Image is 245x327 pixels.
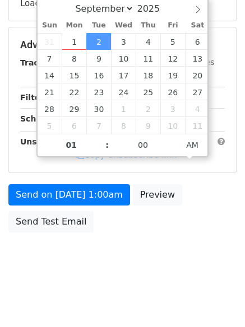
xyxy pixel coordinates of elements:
h5: Advanced [20,39,225,51]
span: September 28, 2025 [38,100,62,117]
span: September 8, 2025 [62,50,86,67]
span: September 30, 2025 [86,100,111,117]
span: Click to toggle [177,134,208,156]
span: Sun [38,22,62,29]
span: September 20, 2025 [185,67,210,83]
input: Minute [109,134,177,156]
span: September 5, 2025 [160,33,185,50]
span: October 1, 2025 [111,100,136,117]
span: : [105,134,109,156]
span: September 2, 2025 [86,33,111,50]
span: September 9, 2025 [86,50,111,67]
span: October 2, 2025 [136,100,160,117]
span: Tue [86,22,111,29]
span: September 26, 2025 [160,83,185,100]
span: September 29, 2025 [62,100,86,117]
span: September 14, 2025 [38,67,62,83]
strong: Tracking [20,58,58,67]
iframe: Chat Widget [189,273,245,327]
span: September 21, 2025 [38,83,62,100]
span: Sat [185,22,210,29]
span: September 23, 2025 [86,83,111,100]
strong: Filters [20,93,49,102]
a: Send Test Email [8,211,94,232]
a: Preview [133,184,182,205]
span: September 16, 2025 [86,67,111,83]
span: September 10, 2025 [111,50,136,67]
span: September 22, 2025 [62,83,86,100]
span: September 1, 2025 [62,33,86,50]
span: September 15, 2025 [62,67,86,83]
span: October 5, 2025 [38,117,62,134]
span: September 3, 2025 [111,33,136,50]
span: Mon [62,22,86,29]
span: August 31, 2025 [38,33,62,50]
span: Fri [160,22,185,29]
span: September 11, 2025 [136,50,160,67]
a: Send on [DATE] 1:00am [8,184,130,205]
span: September 4, 2025 [136,33,160,50]
span: September 18, 2025 [136,67,160,83]
input: Year [134,3,174,14]
span: Wed [111,22,136,29]
span: October 6, 2025 [62,117,86,134]
span: October 8, 2025 [111,117,136,134]
span: September 12, 2025 [160,50,185,67]
span: September 25, 2025 [136,83,160,100]
span: Thu [136,22,160,29]
a: Copy unsubscribe link [76,150,177,160]
span: October 10, 2025 [160,117,185,134]
span: October 11, 2025 [185,117,210,134]
span: October 9, 2025 [136,117,160,134]
span: October 3, 2025 [160,100,185,117]
span: September 24, 2025 [111,83,136,100]
span: September 17, 2025 [111,67,136,83]
span: October 4, 2025 [185,100,210,117]
strong: Schedule [20,114,61,123]
input: Hour [38,134,106,156]
span: September 6, 2025 [185,33,210,50]
span: September 27, 2025 [185,83,210,100]
span: September 7, 2025 [38,50,62,67]
span: September 13, 2025 [185,50,210,67]
strong: Unsubscribe [20,137,75,146]
span: September 19, 2025 [160,67,185,83]
span: October 7, 2025 [86,117,111,134]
